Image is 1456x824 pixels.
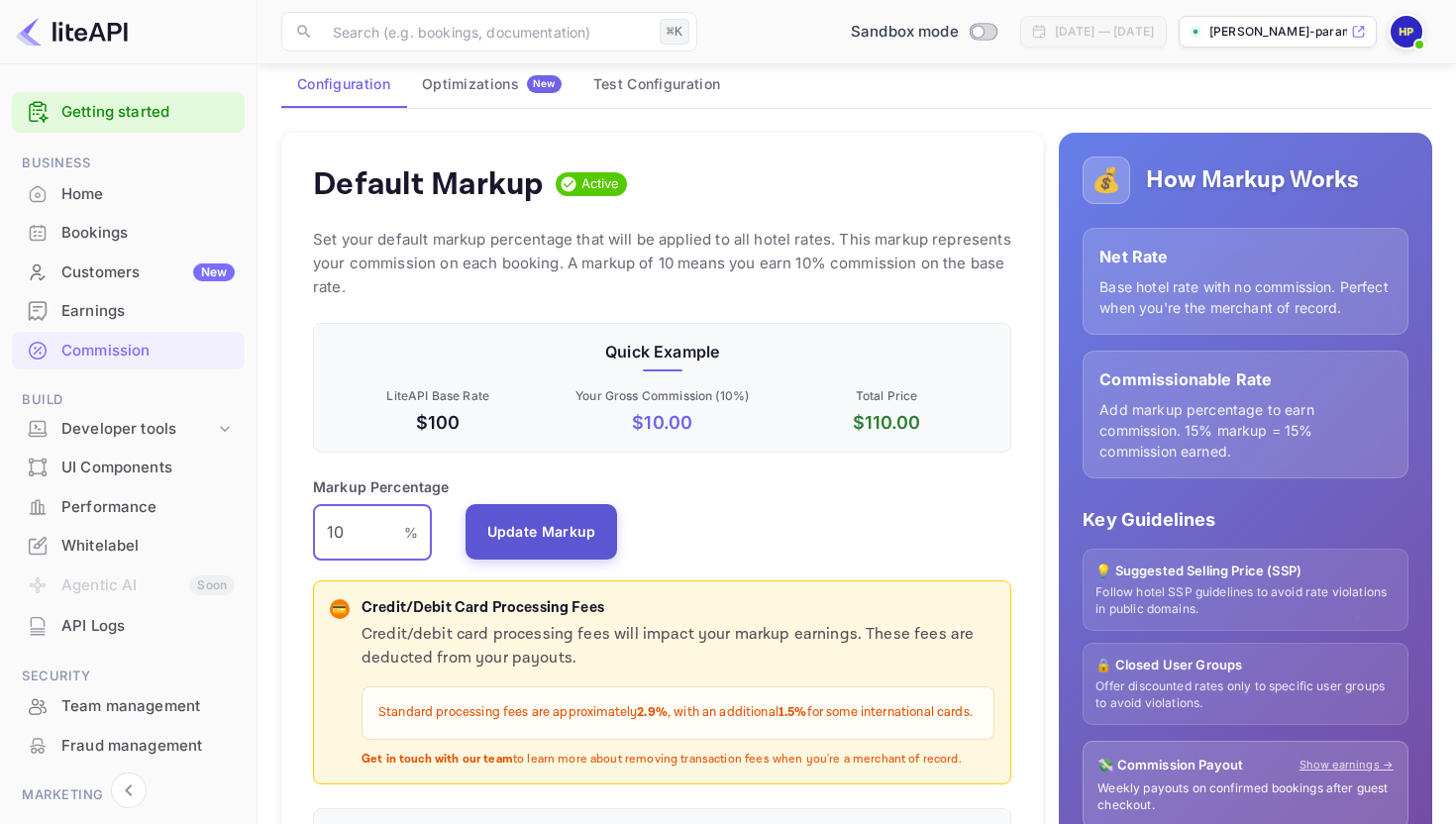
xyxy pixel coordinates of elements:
p: Quick Example [330,340,994,363]
p: Follow hotel SSP guidelines to avoid rate violations in public domains. [1095,584,1396,618]
span: Marketing [12,784,245,806]
button: Test Configuration [577,60,736,108]
div: Fraud management [61,735,235,758]
strong: Get in touch with our team [362,752,513,767]
p: % [404,522,418,543]
img: Harikrishnan Parambuveettil [1391,16,1422,48]
div: ⌘K [660,19,689,45]
div: API Logs [61,615,235,638]
div: Switch to Production mode [843,21,1004,44]
p: LiteAPI Base Rate [330,387,546,405]
p: Standard processing fees are approximately , with an additional for some international cards. [378,703,978,723]
a: Team management [12,687,245,724]
h4: Default Markup [313,164,544,204]
input: 0 [313,505,404,561]
span: Active [573,174,628,194]
div: Getting started [12,92,245,133]
div: Team management [61,695,235,718]
a: Earnings [12,292,245,329]
button: Update Markup [466,504,618,560]
p: Offer discounted rates only to specific user groups to avoid violations. [1095,678,1396,712]
p: Total Price [779,387,994,405]
p: Markup Percentage [313,476,450,497]
div: Bookings [61,222,235,245]
div: [DATE] — [DATE] [1055,23,1154,41]
div: Commission [61,340,235,362]
p: 🔒 Closed User Groups [1095,656,1396,675]
a: CustomersNew [12,254,245,290]
div: Team management [12,687,245,726]
p: to learn more about removing transaction fees when you're a merchant of record. [362,752,994,769]
span: Security [12,666,245,687]
div: Commission [12,332,245,370]
span: Business [12,153,245,174]
a: Getting started [61,101,235,124]
div: UI Components [61,457,235,479]
div: Developer tools [61,418,215,441]
div: Home [12,175,245,214]
a: API Logs [12,607,245,644]
div: Fraud management [12,727,245,766]
p: Key Guidelines [1083,506,1408,533]
p: Net Rate [1099,245,1392,268]
div: Customers [61,261,235,284]
strong: 2.9% [637,704,668,721]
button: Collapse navigation [111,772,147,808]
div: Developer tools [12,412,245,447]
a: Home [12,175,245,212]
input: Search (e.g. bookings, documentation) [321,12,652,51]
a: Performance [12,488,245,525]
a: Fraud management [12,727,245,764]
a: Commission [12,332,245,368]
span: Sandbox mode [851,21,959,44]
p: Credit/debit card processing fees will impact your markup earnings. These fees are deducted from ... [362,623,994,670]
a: UI Components [12,449,245,485]
div: Whitelabel [61,535,235,558]
button: Configuration [281,60,406,108]
p: 💡 Suggested Selling Price (SSP) [1095,562,1396,581]
p: Base hotel rate with no commission. Perfect when you're the merchant of record. [1099,276,1392,318]
img: LiteAPI logo [16,16,128,48]
a: Whitelabel [12,527,245,564]
a: Show earnings → [1300,757,1394,773]
h5: How Markup Works [1146,164,1359,196]
div: New [193,263,235,281]
p: $100 [330,409,546,436]
p: Weekly payouts on confirmed bookings after guest checkout. [1097,780,1394,814]
div: Performance [61,496,235,519]
p: Credit/Debit Card Processing Fees [362,597,994,620]
span: New [527,77,562,90]
p: $ 10.00 [554,409,770,436]
p: 💸 Commission Payout [1097,756,1243,775]
p: 💰 [1092,162,1121,198]
div: Home [61,183,235,206]
div: Whitelabel [12,527,245,566]
p: Set your default markup percentage that will be applied to all hotel rates. This markup represent... [313,228,1011,299]
div: UI Components [12,449,245,487]
div: Earnings [61,300,235,323]
div: Performance [12,488,245,527]
p: $ 110.00 [779,409,994,436]
div: CustomersNew [12,254,245,292]
span: Build [12,389,245,411]
p: Add markup percentage to earn commission. 15% markup = 15% commission earned. [1099,399,1392,462]
p: Commissionable Rate [1099,367,1392,391]
div: Optimizations [422,75,562,93]
div: API Logs [12,607,245,646]
div: Bookings [12,214,245,253]
p: [PERSON_NAME]-parambuve... [1209,23,1347,41]
strong: 1.5% [779,704,807,721]
p: 💳 [332,600,347,618]
p: Your Gross Commission ( 10 %) [554,387,770,405]
a: Bookings [12,214,245,251]
div: Earnings [12,292,245,331]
